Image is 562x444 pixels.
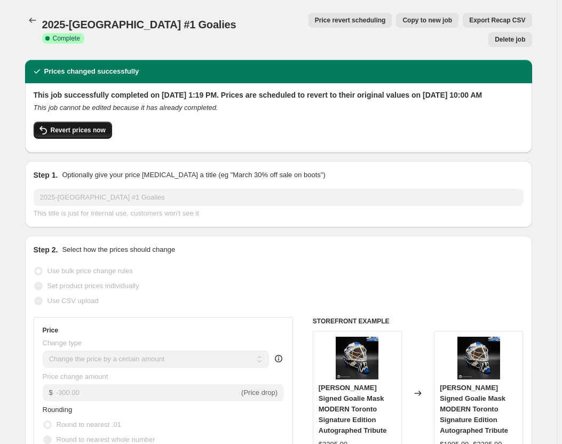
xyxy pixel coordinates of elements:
input: -10.00 [56,384,239,401]
span: Use CSV upload [48,297,99,305]
i: This job cannot be edited because it has already completed. [34,104,218,112]
span: Revert prices now [51,126,106,134]
span: Use bulk price change rules [48,267,133,275]
span: [PERSON_NAME] Signed Goalie Mask MODERN Toronto Signature Edition Autographed Tribute [319,384,387,434]
h6: STOREFRONT EXAMPLE [313,317,524,326]
p: Optionally give your price [MEDICAL_DATA] a title (eg "March 30% off sale on boots") [62,170,325,180]
h3: Price [43,326,58,335]
p: Select how the prices should change [62,244,175,255]
input: 30% off holiday sale [34,189,524,206]
button: Price change jobs [25,13,40,28]
span: Delete job [495,35,525,44]
span: (Price drop) [241,388,278,397]
span: [PERSON_NAME] Signed Goalie Mask MODERN Toronto Signature Edition Autographed Tribute [440,384,508,434]
button: Delete job [488,32,532,47]
button: Revert prices now [34,122,112,139]
span: $ [49,388,53,397]
span: Price change amount [43,372,108,380]
span: Complete [53,34,80,43]
img: Felix_Potvin_Signed_Goalie_Mask_MODERN_Toronto_Signature_Edition_Autographed_1_80x.jpg [457,337,500,379]
div: help [273,353,284,364]
span: Change type [43,339,82,347]
span: Rounding [43,406,73,414]
h2: Prices changed successfully [44,66,139,77]
button: Copy to new job [396,13,458,28]
h2: This job successfully completed on [DATE] 1:19 PM. Prices are scheduled to revert to their origin... [34,90,524,100]
h2: Step 2. [34,244,58,255]
span: Round to nearest .01 [57,421,121,429]
span: This title is just for internal use, customers won't see it [34,209,199,217]
button: Price revert scheduling [308,13,392,28]
span: Price revert scheduling [315,16,386,25]
span: 2025-[GEOGRAPHIC_DATA] #1 Goalies [42,19,236,30]
img: Felix_Potvin_Signed_Goalie_Mask_MODERN_Toronto_Signature_Edition_Autographed_1_80x.jpg [336,337,378,379]
span: Set product prices individually [48,282,139,290]
h2: Step 1. [34,170,58,180]
button: Export Recap CSV [463,13,532,28]
span: Copy to new job [402,16,452,25]
span: Round to nearest whole number [57,435,155,443]
span: Export Recap CSV [469,16,525,25]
